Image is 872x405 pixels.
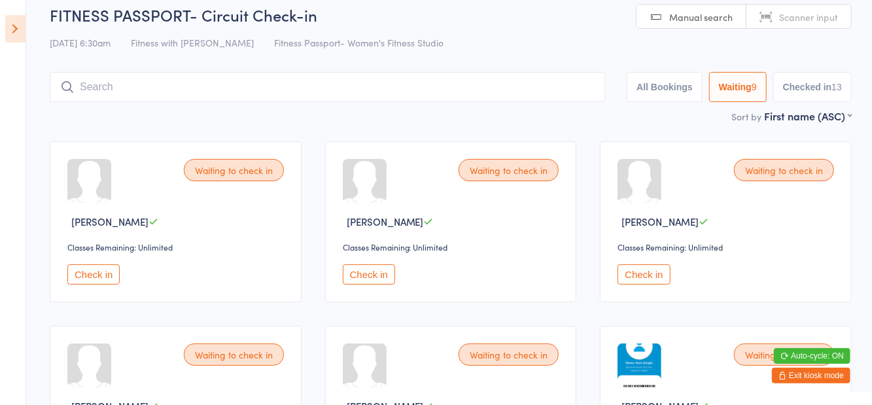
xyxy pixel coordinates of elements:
span: [PERSON_NAME] [347,215,424,228]
div: Waiting to check in [184,159,284,181]
button: Check in [67,264,120,285]
span: Manual search [669,10,733,24]
h2: FITNESS PASSPORT- Circuit Check-in [50,4,852,26]
div: Classes Remaining: Unlimited [618,241,838,253]
div: Waiting to check in [734,343,834,366]
button: Check in [618,264,670,285]
span: [PERSON_NAME] [621,215,699,228]
label: Sort by [731,110,761,123]
button: All Bookings [627,72,703,102]
button: Check in [343,264,395,285]
img: image1754023488.png [618,343,661,387]
div: Classes Remaining: Unlimited [343,241,563,253]
div: Waiting to check in [734,159,834,181]
span: [PERSON_NAME] [71,215,148,228]
span: Fitness with [PERSON_NAME] [131,36,254,49]
input: Search [50,72,605,102]
span: Scanner input [779,10,838,24]
button: Waiting9 [709,72,767,102]
div: 13 [831,82,842,92]
div: 9 [752,82,757,92]
div: Classes Remaining: Unlimited [67,241,288,253]
span: [DATE] 6:30am [50,36,111,49]
div: Waiting to check in [459,159,559,181]
div: Waiting to check in [184,343,284,366]
div: Waiting to check in [459,343,559,366]
button: Auto-cycle: ON [774,348,850,364]
button: Exit kiosk mode [772,368,850,383]
div: First name (ASC) [764,109,852,123]
button: Checked in13 [773,72,852,102]
span: Fitness Passport- Women's Fitness Studio [274,36,444,49]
